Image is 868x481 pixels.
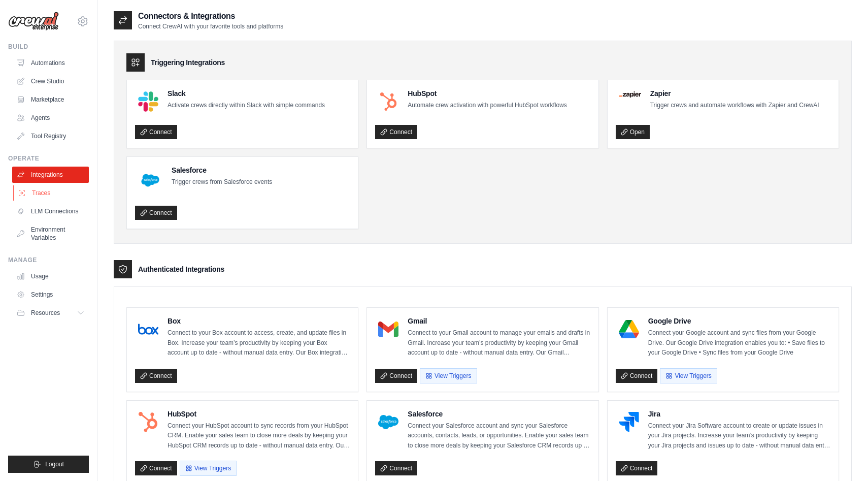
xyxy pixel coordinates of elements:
[12,286,89,303] a: Settings
[408,328,590,358] p: Connect to your Gmail account to manage your emails and drafts in Gmail. Increase your team’s pro...
[12,55,89,71] a: Automations
[378,319,398,339] img: Gmail Logo
[13,185,90,201] a: Traces
[375,369,417,383] a: Connect
[12,167,89,183] a: Integrations
[619,412,639,432] img: Jira Logo
[168,101,325,111] p: Activate crews directly within Slack with simple commands
[168,88,325,99] h4: Slack
[135,206,177,220] a: Connect
[408,88,566,99] h4: HubSpot
[616,125,650,139] a: Open
[12,305,89,321] button: Resources
[138,91,158,112] img: Slack Logo
[378,91,398,112] img: HubSpot Logo
[660,368,717,383] button: View Triggers
[12,128,89,144] a: Tool Registry
[168,421,350,451] p: Connect your HubSpot account to sync records from your HubSpot CRM. Enable your sales team to clo...
[619,91,641,98] img: Zapier Logo
[650,101,819,111] p: Trigger crews and automate workflows with Zapier and CrewAI
[616,461,658,475] a: Connect
[135,461,177,475] a: Connect
[172,165,272,175] h4: Salesforce
[168,409,350,419] h4: HubSpot
[12,91,89,108] a: Marketplace
[135,369,177,383] a: Connect
[408,316,590,326] h4: Gmail
[12,73,89,89] a: Crew Studio
[408,421,590,451] p: Connect your Salesforce account and sync your Salesforce accounts, contacts, leads, or opportunit...
[135,125,177,139] a: Connect
[138,168,162,193] img: Salesforce Logo
[138,319,158,339] img: Box Logo
[172,177,272,187] p: Trigger crews from Salesforce events
[408,101,566,111] p: Automate crew activation with powerful HubSpot workflows
[619,319,639,339] img: Google Drive Logo
[648,328,830,358] p: Connect your Google account and sync files from your Google Drive. Our Google Drive integration e...
[378,412,398,432] img: Salesforce Logo
[8,456,89,473] button: Logout
[648,409,830,419] h4: Jira
[138,412,158,432] img: HubSpot Logo
[650,88,819,99] h4: Zapier
[12,110,89,126] a: Agents
[12,203,89,219] a: LLM Connections
[138,264,224,274] h3: Authenticated Integrations
[616,369,658,383] a: Connect
[648,421,830,451] p: Connect your Jira Software account to create or update issues in your Jira projects. Increase you...
[151,57,225,68] h3: Triggering Integrations
[8,256,89,264] div: Manage
[12,268,89,284] a: Usage
[180,461,237,476] button: View Triggers
[8,12,59,31] img: Logo
[45,460,64,468] span: Logout
[8,154,89,163] div: Operate
[138,10,283,22] h2: Connectors & Integrations
[375,461,417,475] a: Connect
[420,368,477,383] button: View Triggers
[168,316,350,326] h4: Box
[12,221,89,246] a: Environment Variables
[8,43,89,51] div: Build
[138,22,283,30] p: Connect CrewAI with your favorite tools and platforms
[408,409,590,419] h4: Salesforce
[648,316,830,326] h4: Google Drive
[31,309,60,317] span: Resources
[168,328,350,358] p: Connect to your Box account to access, create, and update files in Box. Increase your team’s prod...
[375,125,417,139] a: Connect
